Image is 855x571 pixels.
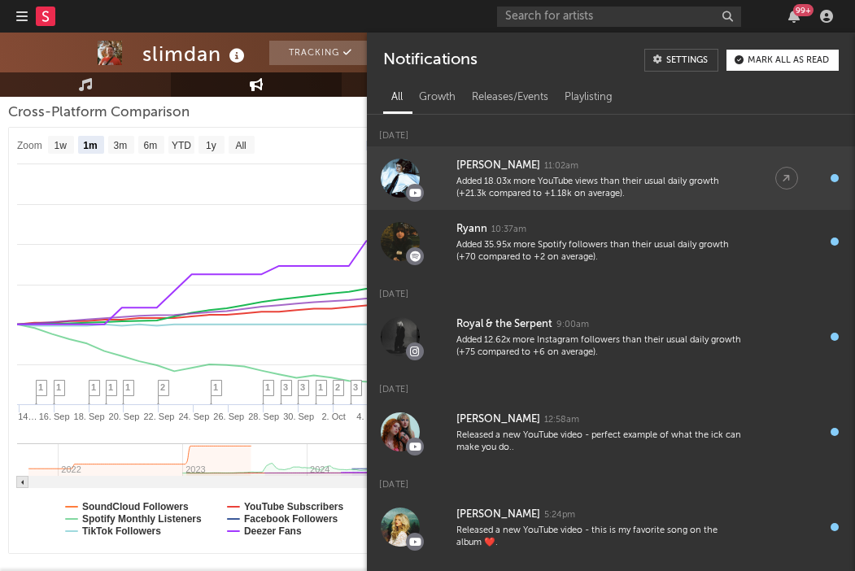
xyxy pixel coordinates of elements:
div: 5:24pm [544,509,575,521]
text: YouTube Subscribers [244,501,344,512]
text: 20. Sep [109,412,140,421]
a: [PERSON_NAME]12:58amReleased a new YouTube video - perfect example of what the ick can make you do.. [367,400,855,464]
div: [PERSON_NAME] [456,156,540,176]
span: 2 [335,382,340,392]
text: Deezer Fans [244,525,302,537]
text: Zoom [17,140,42,151]
text: 4. Oct [356,412,380,421]
text: YTD [172,140,191,151]
div: Releases/Events [464,84,556,111]
a: Settings [644,49,718,72]
div: [PERSON_NAME] [456,505,540,525]
text: 18. Sep [74,412,105,421]
div: All [383,84,411,111]
span: 3 [353,382,358,392]
text: 26. Sep [213,412,244,421]
text: 16. Sep [39,412,70,421]
button: Mark all as read [726,50,839,71]
span: Cross-Platform Comparison [8,103,190,123]
text: 3m [114,140,128,151]
text: 24. Sep [178,412,209,421]
text: 22. Sep [143,412,174,421]
div: Added 18.03x more YouTube views than their usual daily growth (+21.3k compared to +1.18k on avera... [456,176,743,201]
text: 1y [206,140,216,151]
text: 6m [144,140,158,151]
span: 1 [38,382,43,392]
span: 3 [300,382,305,392]
span: 1 [108,382,113,392]
div: 10:37am [491,224,526,236]
span: 1 [213,382,218,392]
text: TikTok Followers [82,525,161,537]
button: Tracking [269,41,371,65]
span: 1 [91,382,96,392]
div: [DATE] [367,464,855,495]
div: Released a new YouTube video - this is my favorite song on the album ❤️. [456,525,743,550]
text: Spotify Monthly Listeners [82,513,202,525]
div: Notifications [383,49,477,72]
text: Facebook Followers [244,513,338,525]
div: 11:02am [544,160,578,172]
div: [DATE] [367,273,855,305]
div: Mark all as read [748,56,829,65]
a: [PERSON_NAME]11:02amAdded 18.03x more YouTube views than their usual daily growth (+21.3k compare... [367,146,855,210]
button: 99+ [788,10,800,23]
text: All [235,140,246,151]
text: SoundCloud Followers [82,501,189,512]
text: 1w [55,140,68,151]
input: Search for artists [497,7,741,27]
div: Growth [411,84,464,111]
text: 2. Oct [321,412,345,421]
div: [DATE] [367,368,855,400]
div: 99 + [793,4,814,16]
div: [DATE] [367,115,855,146]
div: Added 12.62x more Instagram followers than their usual daily growth (+75 compared to +6 on average). [456,334,743,360]
a: Royal & the Serpent9:00amAdded 12.62x more Instagram followers than their usual daily growth (+75... [367,305,855,368]
div: Playlisting [556,84,621,111]
div: Settings [666,56,708,65]
div: Released a new YouTube video - perfect example of what the ick can make you do.. [456,429,743,455]
span: 1 [125,382,130,392]
text: 14… [18,412,37,421]
span: 3 [283,382,288,392]
text: 28. Sep [248,412,279,421]
div: Royal & the Serpent [456,315,552,334]
a: [PERSON_NAME]5:24pmReleased a new YouTube video - this is my favorite song on the album ❤️. [367,495,855,559]
text: [DATE] [366,139,397,150]
div: Ryann [456,220,487,239]
span: 1 [265,382,270,392]
div: Added 35.95x more Spotify followers than their usual daily growth (+70 compared to +2 on average). [456,239,743,264]
div: slimdan [142,41,249,68]
text: 30. Sep [283,412,314,421]
div: 9:00am [556,319,589,331]
span: 1 [56,382,61,392]
a: Ryann10:37amAdded 35.95x more Spotify followers than their usual daily growth (+70 compared to +2... [367,210,855,273]
div: [PERSON_NAME] [456,410,540,429]
div: 12:58am [544,414,579,426]
span: 1 [318,382,323,392]
span: 2 [160,382,165,392]
text: 1m [83,140,97,151]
